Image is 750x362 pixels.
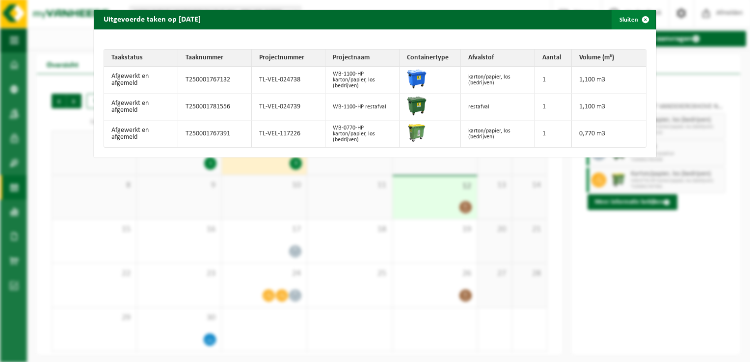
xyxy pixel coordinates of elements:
td: T250001781556 [178,94,252,121]
th: Volume (m³) [572,50,646,67]
td: restafval [461,94,535,121]
th: Taaknummer [178,50,252,67]
td: T250001767132 [178,67,252,94]
th: Aantal [535,50,572,67]
td: 1 [535,94,572,121]
td: karton/papier, los (bedrijven) [461,121,535,147]
button: Sluiten [612,10,655,29]
td: TL-VEL-117226 [252,121,325,147]
th: Projectnummer [252,50,325,67]
td: 1,100 m3 [572,94,646,121]
td: 1,100 m3 [572,67,646,94]
th: Projectnaam [325,50,400,67]
td: karton/papier, los (bedrijven) [461,67,535,94]
img: WB-0770-HPE-GN-50 [407,123,427,143]
td: 1 [535,67,572,94]
th: Containertype [400,50,461,67]
td: TL-VEL-024739 [252,94,325,121]
img: WB-1100-HPE-BE-01 [407,69,427,89]
td: 0,770 m3 [572,121,646,147]
th: Afvalstof [461,50,535,67]
td: Afgewerkt en afgemeld [104,94,178,121]
td: Afgewerkt en afgemeld [104,67,178,94]
td: Afgewerkt en afgemeld [104,121,178,147]
td: WB-1100-HP karton/papier, los (bedrijven) [325,67,400,94]
img: WB-1100-HPE-GN-01 [407,96,427,116]
td: T250001767391 [178,121,252,147]
td: WB-0770-HP karton/papier, los (bedrijven) [325,121,400,147]
td: TL-VEL-024738 [252,67,325,94]
td: 1 [535,121,572,147]
th: Taakstatus [104,50,178,67]
h2: Uitgevoerde taken op [DATE] [94,10,211,28]
td: WB-1100-HP restafval [325,94,400,121]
